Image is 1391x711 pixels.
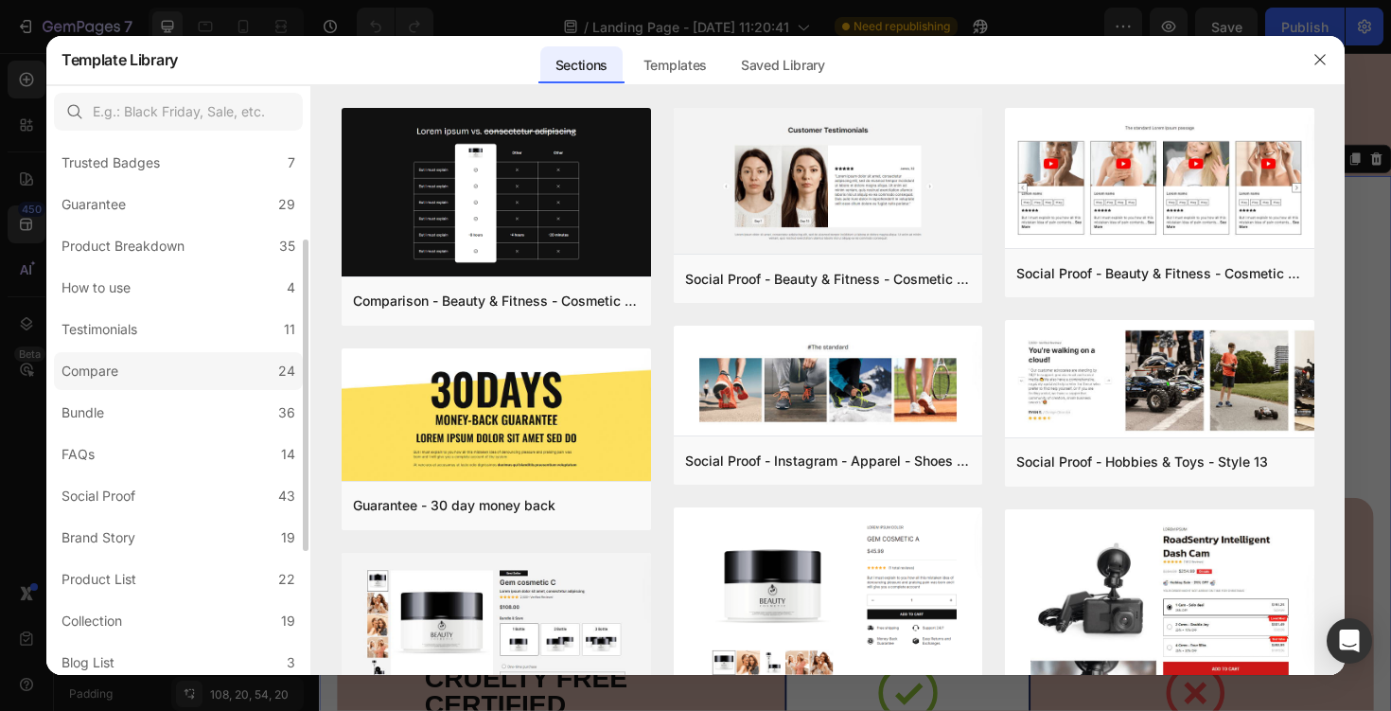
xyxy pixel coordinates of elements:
[540,46,623,84] div: Sections
[16,38,1119,54] p: @INSIGHTPROFESSIONALUK
[112,647,326,707] strong: CRUELTY FREE CERTIFIED
[62,526,135,549] div: Brand Story
[284,318,295,341] div: 11
[628,46,722,84] div: Templates
[237,411,337,426] div: Drop element here
[685,450,972,472] div: Social Proof - Instagram - Apparel - Shoes - Style 30
[62,443,95,466] div: FAQs
[62,401,104,424] div: Bundle
[278,485,295,507] div: 43
[278,568,295,591] div: 22
[685,268,972,291] div: Social Proof - Beauty & Fitness - Cosmetic - Style 16
[994,101,1077,124] button: AI Content
[1327,618,1372,664] div: Open Intercom Messenger
[353,494,555,517] div: Guarantee - 30 day money back
[62,235,185,258] div: Product Breakdown
[1016,262,1303,285] div: Social Proof - Beauty & Fitness - Cosmetic - Style 8
[674,108,983,258] img: sp16.png
[62,568,136,591] div: Product List
[62,193,126,216] div: Guarantee
[19,233,1117,293] h2: We don’t stress about the competition
[674,326,983,439] img: sp30.png
[110,509,291,577] strong: 100% VEGAN CERTIFIED
[62,151,160,174] div: Trusted Badges
[281,443,295,466] div: 14
[62,276,131,299] div: How to use
[62,610,122,632] div: Collection
[1005,320,1314,441] img: sp13.png
[62,485,135,507] div: Social Proof
[287,276,295,299] div: 4
[860,104,981,121] p: Create Theme Section
[62,651,114,674] div: Blog List
[1016,451,1268,473] div: Social Proof - Hobbies & Toys - Style 13
[281,526,295,549] div: 19
[1005,108,1314,253] img: sp8.png
[281,610,295,632] div: 19
[62,360,118,382] div: Compare
[287,651,295,674] div: 3
[353,290,640,312] div: Comparison - Beauty & Fitness - Cosmetic - Ingredients - Style 19
[507,391,738,465] img: gempages_574662855689766117-06c1f9cc-5389-4669-9207-54adec87fca6.png
[278,193,295,216] div: 29
[62,35,178,84] h2: Template Library
[54,93,303,131] input: E.g.: Black Friday, Sale, etc.
[766,104,825,121] div: Section 9
[755,412,1100,448] p: Competitors
[288,151,295,174] div: 7
[342,348,651,485] img: g30.png
[278,360,295,382] div: 24
[726,46,840,84] div: Saved Library
[342,108,651,280] img: c19.png
[279,235,295,258] div: 35
[278,401,295,424] div: 36
[62,318,137,341] div: Testimonials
